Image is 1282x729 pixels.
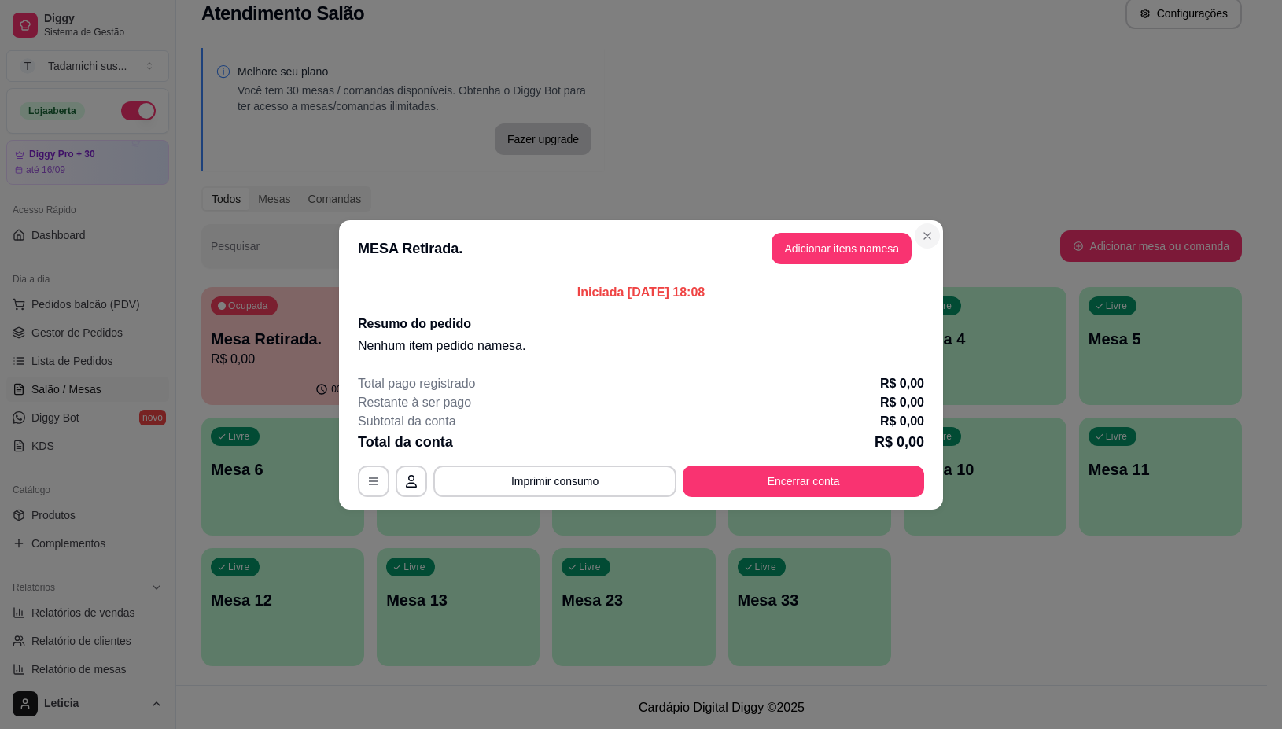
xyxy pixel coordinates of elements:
[880,374,924,393] p: R$ 0,00
[915,223,940,249] button: Close
[880,412,924,431] p: R$ 0,00
[358,393,471,412] p: Restante à ser pago
[358,337,924,355] p: Nenhum item pedido na mesa .
[339,220,943,277] header: MESA Retirada.
[358,283,924,302] p: Iniciada [DATE] 18:08
[875,431,924,453] p: R$ 0,00
[772,233,912,264] button: Adicionar itens namesa
[880,393,924,412] p: R$ 0,00
[358,412,456,431] p: Subtotal da conta
[358,315,924,333] h2: Resumo do pedido
[433,466,676,497] button: Imprimir consumo
[358,374,475,393] p: Total pago registrado
[683,466,924,497] button: Encerrar conta
[358,431,453,453] p: Total da conta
